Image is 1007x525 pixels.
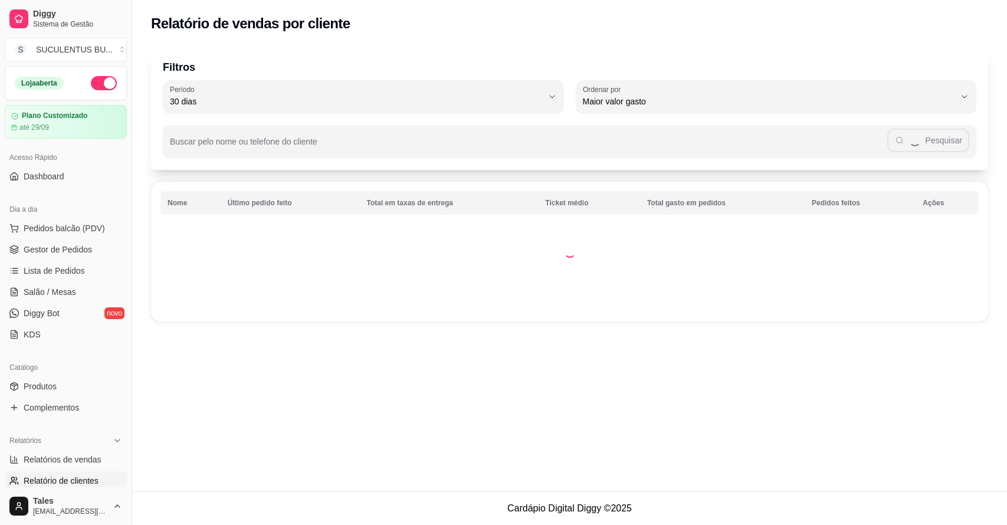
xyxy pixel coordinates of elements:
[132,491,1007,525] footer: Cardápio Digital Diggy © 2025
[5,358,127,377] div: Catálogo
[583,84,625,94] label: Ordenar por
[33,9,122,19] span: Diggy
[170,140,887,152] input: Buscar pelo nome ou telefone do cliente
[576,80,977,113] button: Ordenar porMaior valor gasto
[24,286,76,298] span: Salão / Mesas
[5,377,127,396] a: Produtos
[5,240,127,259] a: Gestor de Pedidos
[5,398,127,417] a: Complementos
[91,76,117,90] button: Alterar Status
[24,244,92,255] span: Gestor de Pedidos
[151,14,350,33] h2: Relatório de vendas por cliente
[583,96,956,107] span: Maior valor gasto
[24,380,57,392] span: Produtos
[22,111,87,120] article: Plano Customizado
[5,105,127,139] a: Plano Customizadoaté 29/09
[24,265,85,277] span: Lista de Pedidos
[5,200,127,219] div: Dia a dia
[5,471,127,490] a: Relatório de clientes
[5,492,127,520] button: Tales[EMAIL_ADDRESS][DOMAIN_NAME]
[24,402,79,414] span: Complementos
[5,5,127,33] a: DiggySistema de Gestão
[163,59,976,76] p: Filtros
[24,222,105,234] span: Pedidos balcão (PDV)
[170,96,543,107] span: 30 dias
[33,496,108,507] span: Tales
[5,450,127,469] a: Relatórios de vendas
[5,148,127,167] div: Acesso Rápido
[15,44,27,55] span: S
[5,219,127,238] button: Pedidos balcão (PDV)
[5,167,127,186] a: Dashboard
[36,44,113,55] div: SUCULENTUS BU ...
[33,19,122,29] span: Sistema de Gestão
[15,77,64,90] div: Loja aberta
[170,84,198,94] label: Período
[5,325,127,344] a: KDS
[5,261,127,280] a: Lista de Pedidos
[24,454,101,465] span: Relatórios de vendas
[564,246,576,258] div: Loading
[24,475,99,487] span: Relatório de clientes
[24,329,41,340] span: KDS
[24,307,60,319] span: Diggy Bot
[5,38,127,61] button: Select a team
[5,304,127,323] a: Diggy Botnovo
[163,80,564,113] button: Período30 dias
[5,283,127,301] a: Salão / Mesas
[33,507,108,516] span: [EMAIL_ADDRESS][DOMAIN_NAME]
[24,170,64,182] span: Dashboard
[19,123,49,132] article: até 29/09
[9,436,41,445] span: Relatórios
